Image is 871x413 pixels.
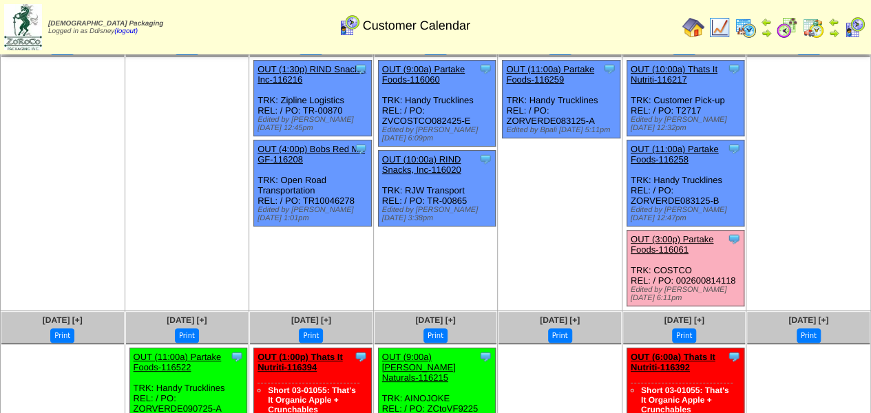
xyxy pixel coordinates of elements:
[258,144,365,165] a: OUT (4:00p) Bobs Red Mill GF-116208
[299,328,323,343] button: Print
[378,151,495,226] div: TRK: RJW Transport REL: / PO: TR-00865
[776,17,798,39] img: calendarblend.gif
[828,17,839,28] img: arrowleft.gif
[602,62,616,76] img: Tooltip
[382,64,465,85] a: OUT (9:00a) Partake Foods-116060
[479,350,492,363] img: Tooltip
[291,315,331,325] a: [DATE] [+]
[797,328,821,343] button: Print
[258,64,366,85] a: OUT (1:30p) RIND Snacks, Inc-116216
[631,234,713,255] a: OUT (3:00p) Partake Foods-116061
[631,352,715,372] a: OUT (6:00a) Thats It Nutriti-116392
[631,286,744,302] div: Edited by [PERSON_NAME] [DATE] 6:11pm
[382,352,456,383] a: OUT (9:00a) [PERSON_NAME] Naturals-116215
[735,17,757,39] img: calendarprod.gif
[506,126,619,134] div: Edited by Bpali [DATE] 5:11pm
[338,14,360,36] img: calendarcustomer.gif
[627,61,744,136] div: TRK: Customer Pick-up REL: / PO: T2717
[631,116,744,132] div: Edited by [PERSON_NAME] [DATE] 12:32pm
[167,315,207,325] a: [DATE] [+]
[727,232,741,246] img: Tooltip
[382,126,495,142] div: Edited by [PERSON_NAME] [DATE] 6:09pm
[175,328,199,343] button: Print
[382,154,461,175] a: OUT (10:00a) RIND Snacks, Inc-116020
[802,17,824,39] img: calendarinout.gif
[43,315,83,325] a: [DATE] [+]
[788,315,828,325] a: [DATE] [+]
[258,352,343,372] a: OUT (1:00p) Thats It Nutriti-116394
[631,64,717,85] a: OUT (10:00a) Thats It Nutriti-116217
[627,140,744,226] div: TRK: Handy Trucklines REL: / PO: ZORVERDE083125-B
[672,328,696,343] button: Print
[254,140,371,226] div: TRK: Open Road Transportation REL: / PO: TR10046278
[415,315,455,325] a: [DATE] [+]
[479,62,492,76] img: Tooltip
[354,62,368,76] img: Tooltip
[423,328,448,343] button: Print
[627,231,744,306] div: TRK: COSTCO REL: / PO: 002600814118
[540,315,580,325] a: [DATE] [+]
[503,61,620,138] div: TRK: Handy Trucklines REL: / PO: ZORVERDE083125-A
[506,64,594,85] a: OUT (11:00a) Partake Foods-116259
[50,328,74,343] button: Print
[843,17,865,39] img: calendarcustomer.gif
[682,17,704,39] img: home.gif
[354,350,368,363] img: Tooltip
[709,17,731,39] img: line_graph.gif
[254,61,371,136] div: TRK: Zipline Logistics REL: / PO: TR-00870
[48,20,163,35] span: Logged in as Ddisney
[134,352,222,372] a: OUT (11:00a) Partake Foods-116522
[114,28,138,35] a: (logout)
[354,142,368,156] img: Tooltip
[378,61,495,147] div: TRK: Handy Trucklines REL: / PO: ZVCOSTCO082425-E
[631,206,744,222] div: Edited by [PERSON_NAME] [DATE] 12:47pm
[258,206,370,222] div: Edited by [PERSON_NAME] [DATE] 1:01pm
[727,350,741,363] img: Tooltip
[727,62,741,76] img: Tooltip
[664,315,704,325] a: [DATE] [+]
[761,28,772,39] img: arrowright.gif
[230,350,244,363] img: Tooltip
[631,144,719,165] a: OUT (11:00a) Partake Foods-116258
[48,20,163,28] span: [DEMOGRAPHIC_DATA] Packaging
[761,17,772,28] img: arrowleft.gif
[548,328,572,343] button: Print
[479,152,492,166] img: Tooltip
[258,116,370,132] div: Edited by [PERSON_NAME] [DATE] 12:45pm
[727,142,741,156] img: Tooltip
[363,19,470,33] span: Customer Calendar
[4,4,42,50] img: zoroco-logo-small.webp
[828,28,839,39] img: arrowright.gif
[382,206,495,222] div: Edited by [PERSON_NAME] [DATE] 3:38pm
